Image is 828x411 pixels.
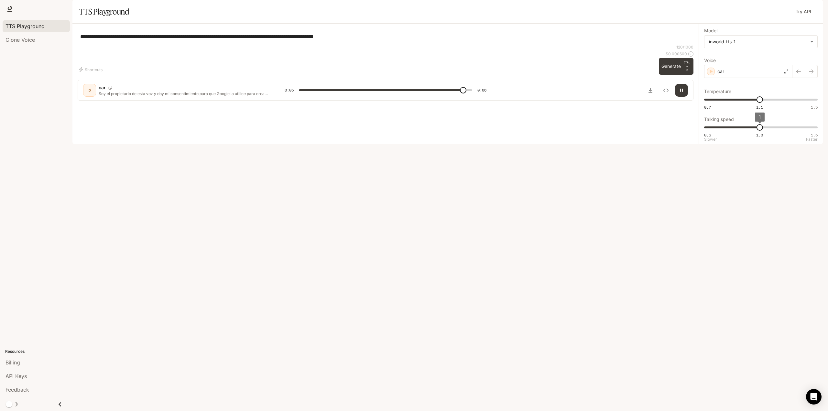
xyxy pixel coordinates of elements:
[806,389,822,405] div: Open Intercom Messenger
[704,117,734,122] p: Talking speed
[99,84,106,91] p: car
[811,132,818,138] span: 1.5
[709,38,807,45] div: inworld-tts-1
[676,44,693,50] p: 120 / 1000
[811,104,818,110] span: 1.5
[79,5,129,18] h1: TTS Playground
[793,5,814,18] a: Try API
[704,89,731,94] p: Temperature
[285,87,294,93] span: 0:05
[659,84,672,97] button: Inspect
[683,60,691,72] p: ⏎
[666,51,687,57] p: $ 0.000600
[806,137,818,141] p: Faster
[106,86,115,90] button: Copy Voice ID
[84,85,95,95] div: D
[99,91,269,96] p: Soy el propietario de esta voz y doy mi consentimiento para que Google la utilice para crear un m...
[644,84,657,97] button: Download audio
[704,36,817,48] div: inworld-tts-1
[78,64,105,75] button: Shortcuts
[704,104,711,110] span: 0.7
[759,114,761,120] span: 1
[659,58,693,75] button: GenerateCTRL +⏎
[683,60,691,68] p: CTRL +
[477,87,486,93] span: 0:06
[756,132,763,138] span: 1.0
[756,104,763,110] span: 1.1
[704,58,716,63] p: Voice
[704,137,717,141] p: Slower
[717,68,724,75] p: car
[704,132,711,138] span: 0.5
[704,28,717,33] p: Model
